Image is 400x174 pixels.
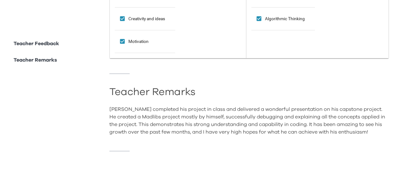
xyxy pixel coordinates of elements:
[109,105,389,136] div: [PERSON_NAME] completed his project in class and delivered a wonderful presentation on his capsto...
[14,40,59,47] p: Teacher Feedback
[14,56,57,64] p: Teacher Remarks
[109,89,389,95] h2: Teacher Remarks
[128,38,149,45] span: Motivation
[265,15,305,22] span: Algorithmic Thinking
[128,15,165,22] span: Creativity and ideas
